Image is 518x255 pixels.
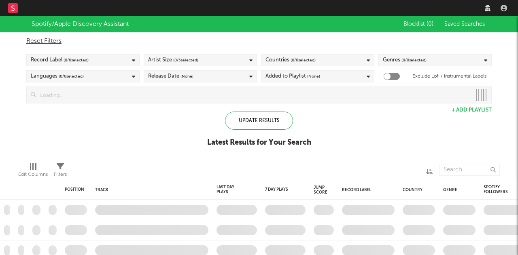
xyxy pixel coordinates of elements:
div: Reset Filters [26,36,492,46]
span: (None) [307,72,320,81]
div: Release Date [148,72,193,81]
span: Saved Searches [444,21,486,27]
div: Countries [265,55,316,65]
div: Jump Score [314,185,327,195]
div: Filters [54,160,67,183]
div: Country [403,188,431,192]
div: Latest Results for Your Search [207,138,311,148]
div: Genres [383,55,427,65]
div: Edit Columns [18,160,48,183]
input: Loading... [36,87,471,103]
button: Saved Searches [442,21,486,27]
input: Search... [439,164,500,176]
button: + Add Playlist [452,107,492,113]
div: Added to Playlist [265,72,320,81]
span: ( 0 ) [427,21,433,27]
label: Exclude Lofi / Instrumental Labels [412,72,486,81]
span: Blocklist [403,21,433,27]
div: Update Results [225,112,293,130]
div: Edit Columns [18,170,48,179]
span: ( 0 / 5 selected) [173,55,198,65]
div: Position [65,187,84,192]
div: Genre [443,188,471,192]
span: ( 0 / 6 selected) [64,55,89,65]
span: ( 0 / 0 selected) [401,55,427,65]
div: Languages [31,72,84,81]
div: Track [95,188,204,192]
span: ( 0 / 0 selected) [59,72,84,81]
span: (None) [180,72,193,81]
div: Last Day Plays [217,185,245,194]
div: Record Label [31,55,89,65]
div: 7 Day Plays [265,187,293,192]
div: Record Label [342,188,391,192]
div: Spotify Followers [484,185,512,194]
div: Spotify/Apple Discovery Assistant [32,19,129,29]
div: Filters [54,170,67,179]
div: Artist Size [148,55,198,65]
span: ( 0 / 0 selected) [291,55,316,65]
